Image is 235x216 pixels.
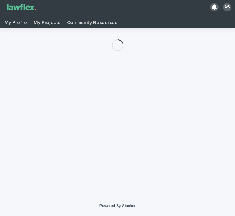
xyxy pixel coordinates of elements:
a: Powered By Stacker [99,203,136,208]
a: My Projects [30,14,64,28]
p: My Projects [34,14,60,26]
a: My Profile [1,14,30,28]
a: Community Resources [64,14,121,28]
p: Community Resources [67,14,117,26]
p: My Profile [4,14,27,26]
div: AS [223,3,231,11]
img: Gnvw4qrBSHOAfo8VMhG6 [4,3,39,12]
